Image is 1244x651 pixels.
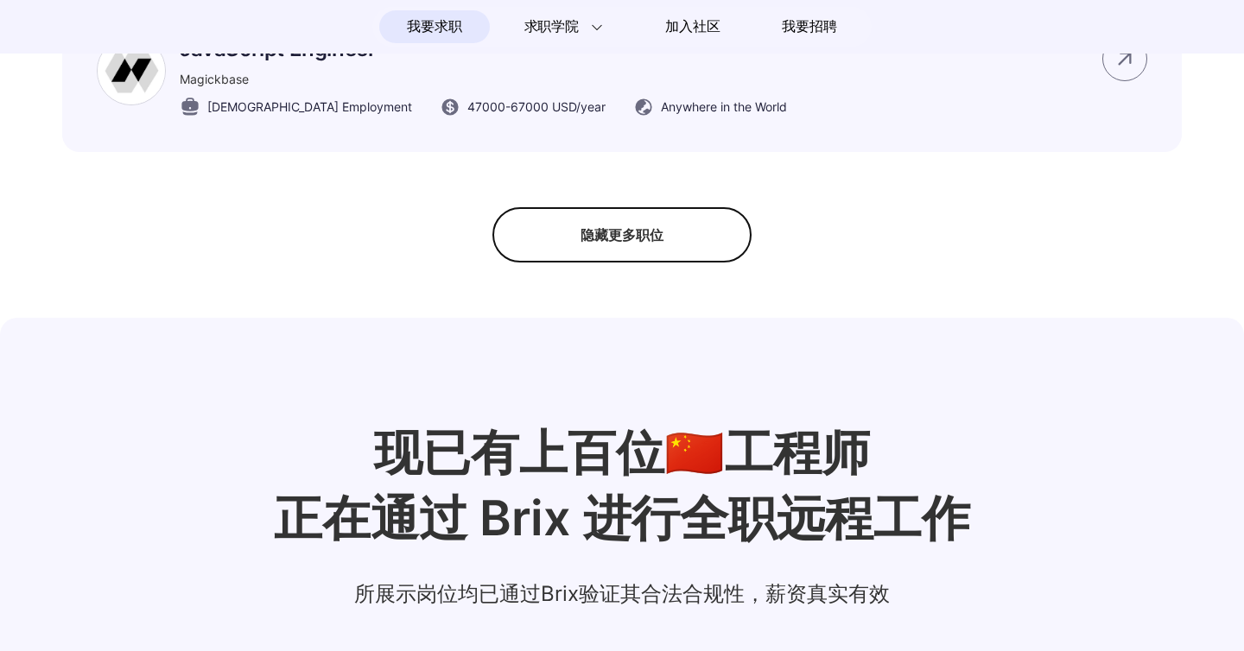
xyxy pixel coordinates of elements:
span: 加入社区 [665,13,720,41]
span: 47000 - 67000 USD /year [467,98,606,116]
div: 隐藏更多职位 [492,207,752,262]
span: Anywhere in the World [661,98,787,116]
span: 我要招聘 [782,16,836,37]
span: [DEMOGRAPHIC_DATA] Employment [207,98,412,116]
span: Magickbase [180,72,249,86]
span: 求职学院 [524,16,579,37]
span: 我要求职 [407,13,461,41]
